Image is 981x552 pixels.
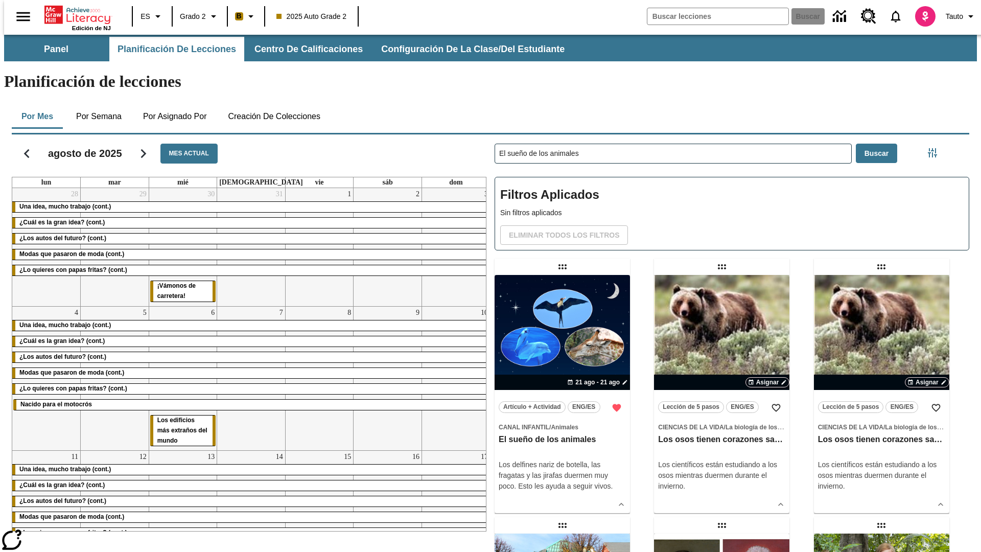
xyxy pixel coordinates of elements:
[5,37,107,61] button: Panel
[414,307,422,319] a: 9 de agosto de 2025
[19,481,105,489] span: ¿Cuál es la gran idea? (cont.)
[276,11,347,22] span: 2025 Auto Grade 2
[818,459,945,492] p: Los científicos están estudiando a los osos mientras duermen durante el invierno.
[422,306,490,451] td: 10 de agosto de 2025
[217,306,286,451] td: 7 de agosto de 2025
[479,451,490,463] a: 17 de agosto de 2025
[873,517,890,534] div: Lección arrastrable: La doctora de los perezosos
[20,401,92,408] span: Nacido para el motocrós
[19,266,127,273] span: ¿Lo quieres con papas fritas? (cont.)
[217,177,305,188] a: jueves
[658,422,785,432] span: Tema: Ciencias de la Vida/La biología de los sistemas humanos y la salud
[19,219,105,226] span: ¿Cuál es la gran idea? (cont.)
[19,385,127,392] span: ¿Lo quieres con papas fritas? (cont.)
[44,5,111,25] a: Portada
[4,35,977,61] div: Subbarra de navegación
[380,177,394,188] a: sábado
[12,528,490,538] div: ¿Lo quieres con papas fritas? (cont.)
[499,424,549,431] span: Canal Infantil
[14,141,40,167] button: Regresar
[231,7,261,26] button: Boost El color de la clase es anaranjado claro. Cambiar el color de la clase.
[818,434,945,445] h3: Los osos tienen corazones sanos, pero ¿por qué?
[19,353,106,360] span: ¿Los autos del futuro? (cont.)
[756,378,779,387] span: Asignar
[13,400,489,410] div: Nacido para el motocrós
[149,306,217,451] td: 6 de agosto de 2025
[856,144,897,164] button: Buscar
[285,188,354,306] td: 1 de agosto de 2025
[495,177,969,250] div: Filtros Aplicados
[150,416,216,446] div: Los edificios más extraños del mundo
[479,307,490,319] a: 10 de agosto de 2025
[12,384,490,394] div: ¿Lo quieres con papas fritas? (cont.)
[882,3,909,30] a: Notificaciones
[277,307,285,319] a: 7 de agosto de 2025
[12,465,490,475] div: Una idea, mucho trabajo (cont.)
[81,188,149,306] td: 29 de julio de 2025
[927,399,945,417] button: Añadir a mis Favoritas
[136,7,169,26] button: Lenguaje: ES, Selecciona un idioma
[726,424,864,431] span: La biología de los sistemas humanos y la salud
[554,259,571,275] div: Lección arrastrable: El sueño de los animales
[855,3,882,30] a: Centro de recursos, Se abrirá en una pestaña nueva.
[909,3,942,30] button: Escoja un nuevo avatar
[180,11,206,22] span: Grado 2
[137,188,149,200] a: 29 de julio de 2025
[141,11,150,22] span: ES
[608,399,626,417] button: Remover de Favoritas
[814,275,949,513] div: lesson details
[658,424,723,431] span: Ciencias de la Vida
[44,4,111,31] div: Portada
[767,399,785,417] button: Añadir a mis Favoritas
[157,282,196,300] span: ¡Vámonos de carretera!
[12,352,490,362] div: ¿Los autos del futuro? (cont.)
[141,307,149,319] a: 5 de agosto de 2025
[745,377,790,387] button: Asignar Elegir fechas
[274,188,285,200] a: 31 de julio de 2025
[285,306,354,451] td: 8 de agosto de 2025
[109,37,244,61] button: Planificación de lecciones
[19,497,106,504] span: ¿Los autos del futuro? (cont.)
[916,378,939,387] span: Asignar
[39,177,53,188] a: lunes
[19,250,124,258] span: Modas que pasaron de moda (cont.)
[499,434,626,445] h3: El sueño de los animales
[19,203,111,210] span: Una idea, mucho trabajo (cont.)
[818,422,945,432] span: Tema: Ciencias de la Vida/La biología de los sistemas humanos y la salud
[12,512,490,522] div: Modas que pasaron de moda (cont.)
[19,369,124,376] span: Modas que pasaron de moda (cont.)
[175,177,191,188] a: miércoles
[495,144,851,163] input: Buscar lecciones
[205,188,217,200] a: 30 de julio de 2025
[773,497,788,512] button: Ver más
[883,424,885,431] span: /
[19,466,111,473] span: Una idea, mucho trabajo (cont.)
[73,307,80,319] a: 4 de agosto de 2025
[414,188,422,200] a: 2 de agosto de 2025
[345,188,353,200] a: 1 de agosto de 2025
[176,7,224,26] button: Grado: Grado 2, Elige un grado
[891,402,914,412] span: ENG/ES
[500,182,964,208] h2: Filtros Aplicados
[549,424,551,431] span: /
[818,401,884,413] button: Lección de 5 pasos
[68,104,130,129] button: Por semana
[19,513,124,520] span: Modas que pasaron de moda (cont.)
[342,451,353,463] a: 15 de agosto de 2025
[19,529,127,536] span: ¿Lo quieres con papas fritas? (cont.)
[818,424,883,431] span: Ciencias de la Vida
[69,451,80,463] a: 11 de agosto de 2025
[149,188,217,306] td: 30 de julio de 2025
[499,401,566,413] button: Artículo + Actividad
[885,401,918,413] button: ENG/ES
[714,259,730,275] div: Lección arrastrable: Los osos tienen corazones sanos, pero ¿por qué?
[12,218,490,228] div: ¿Cuál es la gran idea? (cont.)
[354,306,422,451] td: 9 de agosto de 2025
[823,402,879,412] span: Lección de 5 pasos
[942,7,981,26] button: Perfil/Configuración
[827,3,855,31] a: Centro de información
[19,337,105,344] span: ¿Cuál es la gran idea? (cont.)
[873,259,890,275] div: Lección arrastrable: Los osos tienen corazones sanos, pero ¿por qué?
[915,6,936,27] img: avatar image
[69,188,80,200] a: 28 de julio de 2025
